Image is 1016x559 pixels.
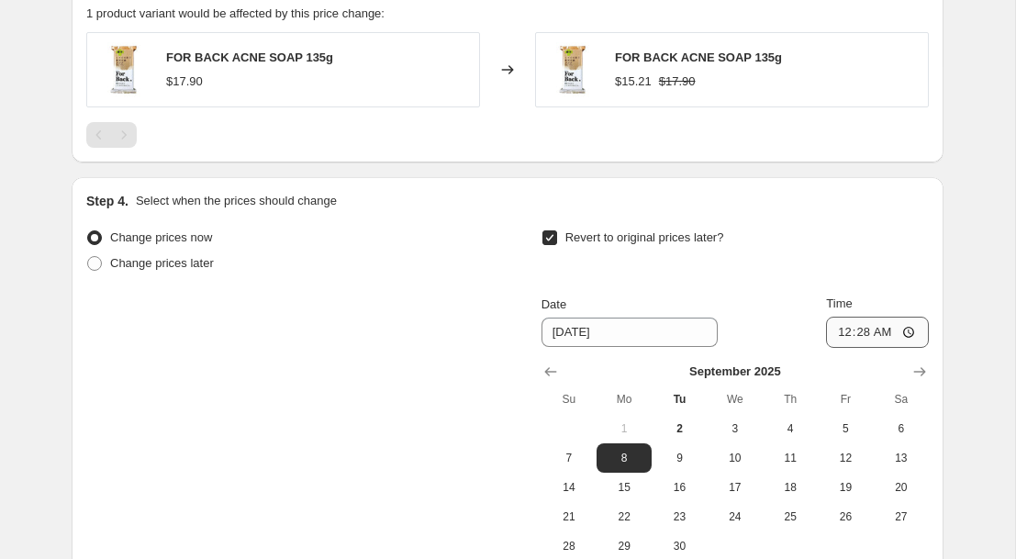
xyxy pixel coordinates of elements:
[604,421,644,436] span: 1
[881,509,921,524] span: 27
[549,539,589,553] span: 28
[825,509,865,524] span: 26
[770,421,810,436] span: 4
[708,385,763,414] th: Wednesday
[770,509,810,524] span: 25
[881,451,921,465] span: 13
[652,414,707,443] button: Today Tuesday September 2 2025
[615,73,652,91] div: $15.21
[826,296,852,310] span: Time
[659,539,699,553] span: 30
[825,451,865,465] span: 12
[541,443,597,473] button: Sunday September 7 2025
[96,42,151,97] img: for-back-acne-soap-pelican-the-cosmetic-store-new-zealand_80x.jpg
[874,385,929,414] th: Saturday
[166,73,203,91] div: $17.90
[597,443,652,473] button: Monday September 8 2025
[907,359,932,385] button: Show next month, October 2025
[86,122,137,148] nav: Pagination
[652,502,707,531] button: Tuesday September 23 2025
[770,392,810,407] span: Th
[541,297,566,311] span: Date
[652,473,707,502] button: Tuesday September 16 2025
[166,50,333,64] span: FOR BACK ACNE SOAP 135g
[659,509,699,524] span: 23
[652,443,707,473] button: Tuesday September 9 2025
[659,73,696,91] strike: $17.90
[825,392,865,407] span: Fr
[110,256,214,270] span: Change prices later
[826,317,929,348] input: 12:00
[708,473,763,502] button: Wednesday September 17 2025
[541,502,597,531] button: Sunday September 21 2025
[715,480,755,495] span: 17
[86,6,385,20] span: 1 product variant would be affected by this price change:
[659,480,699,495] span: 16
[549,392,589,407] span: Su
[874,443,929,473] button: Saturday September 13 2025
[763,414,818,443] button: Thursday September 4 2025
[659,451,699,465] span: 9
[604,539,644,553] span: 29
[770,451,810,465] span: 11
[597,414,652,443] button: Monday September 1 2025
[545,42,600,97] img: for-back-acne-soap-pelican-the-cosmetic-store-new-zealand_80x.jpg
[708,414,763,443] button: Wednesday September 3 2025
[874,414,929,443] button: Saturday September 6 2025
[541,318,718,347] input: 9/2/2025
[715,451,755,465] span: 10
[110,230,212,244] span: Change prices now
[881,392,921,407] span: Sa
[818,414,873,443] button: Friday September 5 2025
[715,392,755,407] span: We
[604,480,644,495] span: 15
[541,385,597,414] th: Sunday
[604,392,644,407] span: Mo
[549,509,589,524] span: 21
[597,385,652,414] th: Monday
[715,509,755,524] span: 24
[538,359,564,385] button: Show previous month, August 2025
[659,421,699,436] span: 2
[763,502,818,531] button: Thursday September 25 2025
[136,192,337,210] p: Select when the prices should change
[825,421,865,436] span: 5
[541,473,597,502] button: Sunday September 14 2025
[565,230,724,244] span: Revert to original prices later?
[763,443,818,473] button: Thursday September 11 2025
[549,480,589,495] span: 14
[874,502,929,531] button: Saturday September 27 2025
[818,443,873,473] button: Friday September 12 2025
[597,473,652,502] button: Monday September 15 2025
[763,473,818,502] button: Thursday September 18 2025
[708,443,763,473] button: Wednesday September 10 2025
[874,473,929,502] button: Saturday September 20 2025
[818,473,873,502] button: Friday September 19 2025
[770,480,810,495] span: 18
[86,192,128,210] h2: Step 4.
[604,509,644,524] span: 22
[818,502,873,531] button: Friday September 26 2025
[597,502,652,531] button: Monday September 22 2025
[708,502,763,531] button: Wednesday September 24 2025
[604,451,644,465] span: 8
[818,385,873,414] th: Friday
[615,50,782,64] span: FOR BACK ACNE SOAP 135g
[659,392,699,407] span: Tu
[825,480,865,495] span: 19
[881,421,921,436] span: 6
[881,480,921,495] span: 20
[715,421,755,436] span: 3
[652,385,707,414] th: Tuesday
[763,385,818,414] th: Thursday
[549,451,589,465] span: 7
